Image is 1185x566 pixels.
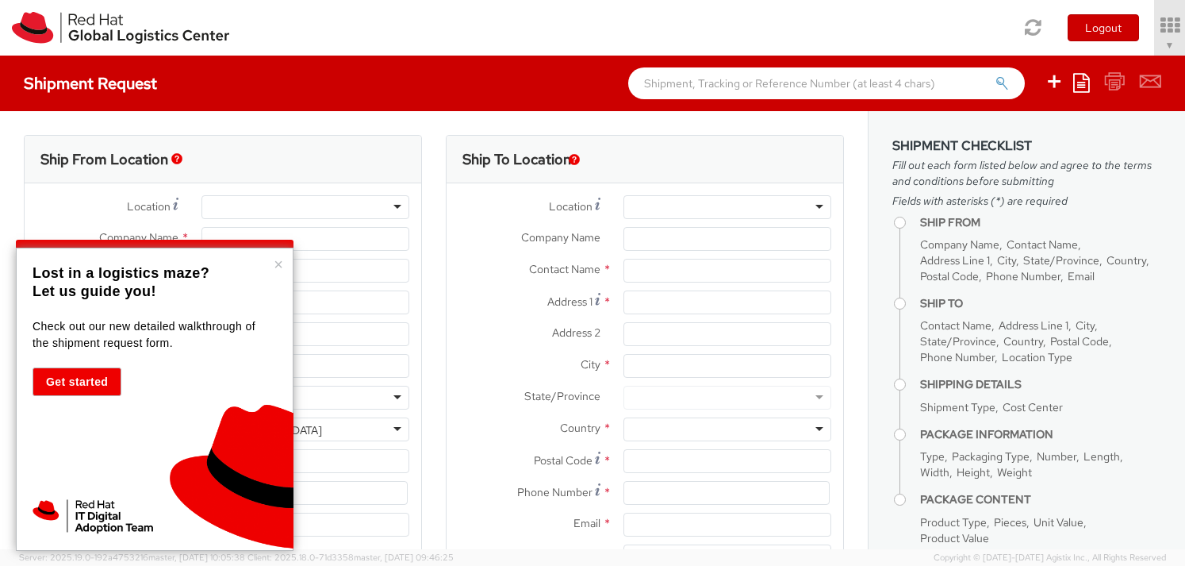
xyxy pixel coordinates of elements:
span: Unit Value [1034,515,1083,529]
span: Location [549,199,592,214]
strong: Let us guide you! [33,283,156,299]
span: Address Line 1 [920,253,990,268]
h4: Ship To [920,298,1161,310]
span: Location Type [530,548,600,562]
span: State/Province [1023,253,1099,268]
span: Contact Name [1007,237,1078,252]
span: Location [127,199,171,214]
span: State/Province [920,334,996,348]
span: Client: 2025.18.0-71d3358 [247,552,454,563]
span: Country [1003,334,1043,348]
span: Company Name [99,230,178,244]
span: City [997,253,1016,268]
button: Logout [1068,14,1139,41]
h4: Shipping Details [920,379,1161,391]
span: Contact Name [529,262,600,276]
span: City [1076,318,1095,333]
span: Country [1106,253,1146,268]
strong: Lost in a logistics maze? [33,265,209,281]
span: Fill out each form listed below and agree to the terms and conditions before submitting [892,157,1161,189]
span: Contact Name [920,318,991,333]
span: Product Value [920,531,989,545]
span: Location Type [1002,350,1072,364]
span: Packaging Type [952,449,1030,464]
span: City [581,357,600,372]
span: Fields with asterisks (*) are required [892,193,1161,209]
span: Country [560,421,600,435]
h4: Ship From [920,217,1161,229]
span: Pieces [994,515,1026,529]
span: Email [573,516,600,530]
span: State/Province [524,389,600,403]
span: master, [DATE] 10:05:38 [148,552,245,563]
input: Shipment, Tracking or Reference Number (at least 4 chars) [628,67,1025,99]
span: Length [1083,449,1120,464]
button: Close [274,256,283,272]
h3: Ship To Location [462,152,571,167]
span: ▼ [1165,39,1175,52]
img: rh-logistics-00dfa346123c4ec078e1.svg [12,12,229,44]
span: Company Name [521,230,600,244]
span: Postal Code [920,269,979,283]
button: Get started [33,368,121,396]
span: Phone Number [920,350,995,364]
span: Phone Number [517,485,592,499]
span: Server: 2025.19.0-192a4753216 [19,552,245,563]
h3: Ship From Location [40,152,168,167]
span: Product Type [920,515,987,529]
span: Postal Code [1050,334,1109,348]
span: Type [920,449,945,464]
span: Number [1037,449,1076,464]
h4: Shipment Request [24,75,157,92]
span: Address 2 [552,325,600,340]
span: Weight [997,465,1032,479]
h3: Shipment Checklist [892,139,1161,153]
p: Check out our new detailed walkthrough of the shipment request form. [33,318,273,352]
span: Address Line 1 [999,318,1068,333]
span: master, [DATE] 09:46:25 [354,552,454,563]
span: Email [1068,269,1095,283]
span: Height [957,465,990,479]
h4: Package Information [920,429,1161,441]
span: Cost Center [1003,400,1063,414]
h4: Package Content [920,494,1161,506]
span: Width [920,465,949,479]
span: Phone Number [986,269,1060,283]
span: Address 1 [547,295,592,309]
span: Company Name [920,237,999,252]
span: Copyright © [DATE]-[DATE] Agistix Inc., All Rights Reserved [934,552,1166,564]
span: Shipment Type [920,400,995,414]
span: Postal Code [534,453,592,468]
